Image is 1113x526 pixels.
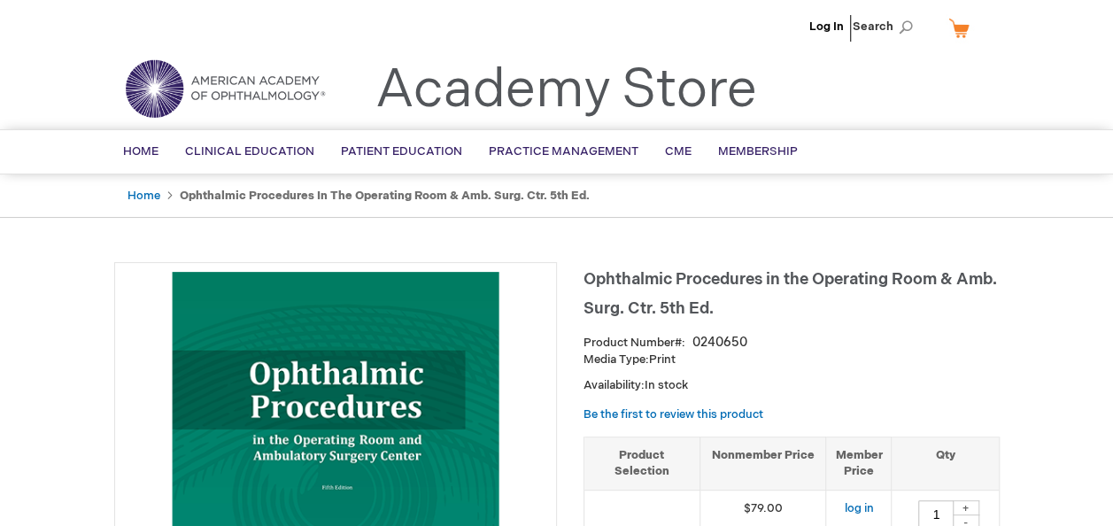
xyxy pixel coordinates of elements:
a: Log In [809,19,844,34]
span: In stock [645,378,688,392]
span: Patient Education [341,144,462,159]
th: Qty [892,437,999,490]
a: Be the first to review this product [584,407,763,422]
span: Clinical Education [185,144,314,159]
span: CME [665,144,692,159]
p: Availability: [584,377,1000,394]
span: Search [853,9,920,44]
span: Ophthalmic Procedures in the Operating Room & Amb. Surg. Ctr. 5th Ed. [584,270,997,318]
th: Product Selection [584,437,700,490]
span: Home [123,144,158,159]
span: Practice Management [489,144,638,159]
a: Academy Store [375,58,757,122]
a: Home [128,189,160,203]
p: Print [584,352,1000,368]
strong: Media Type: [584,352,649,367]
span: Membership [718,144,798,159]
strong: Ophthalmic Procedures in the Operating Room & Amb. Surg. Ctr. 5th Ed. [180,189,590,203]
th: Nonmember Price [699,437,826,490]
strong: Product Number [584,336,685,350]
div: 0240650 [692,334,747,352]
th: Member Price [826,437,892,490]
a: log in [844,501,873,515]
div: + [953,500,979,515]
